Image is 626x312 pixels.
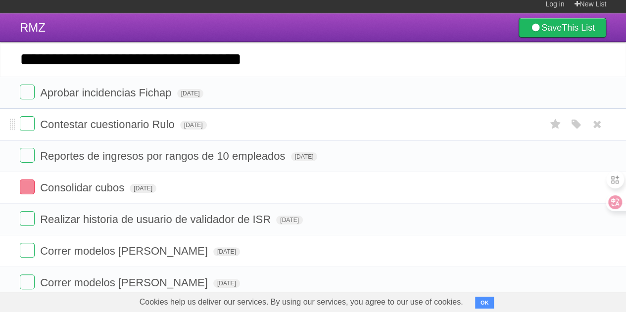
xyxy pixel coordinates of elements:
span: Correr modelos [PERSON_NAME] [40,245,210,257]
label: Done [20,243,35,258]
span: Realizar historia de usuario de validador de ISR [40,213,273,225]
span: [DATE] [213,279,240,288]
label: Done [20,179,35,194]
label: Done [20,116,35,131]
span: Correr modelos [PERSON_NAME] [40,276,210,289]
span: Consolidar cubos [40,181,127,194]
a: SaveThis List [519,18,606,38]
span: Contestar cuestionario Rulo [40,118,177,131]
span: RMZ [20,21,46,34]
span: Aprobar incidencias Fichap [40,87,174,99]
span: Reportes de ingresos por rangos de 10 empleados [40,150,288,162]
label: Done [20,211,35,226]
label: Done [20,274,35,289]
span: [DATE] [276,216,303,224]
label: Star task [546,116,565,133]
span: [DATE] [130,184,156,193]
b: This List [562,23,595,33]
span: [DATE] [291,152,318,161]
span: [DATE] [177,89,204,98]
button: OK [475,297,494,309]
span: [DATE] [213,247,240,256]
label: Done [20,148,35,163]
label: Done [20,85,35,99]
span: [DATE] [180,121,207,130]
span: Cookies help us deliver our services. By using our services, you agree to our use of cookies. [130,292,473,312]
